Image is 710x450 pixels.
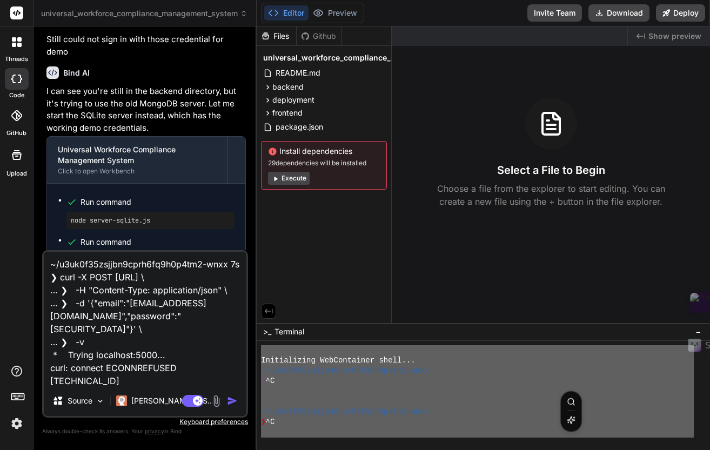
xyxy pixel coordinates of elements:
[261,417,265,427] span: ❯
[81,197,235,207] span: Run command
[497,163,605,178] h3: Select a File to Begin
[266,376,275,386] span: ^C
[131,395,212,406] p: [PERSON_NAME] 4 S..
[46,33,246,58] p: Still could not sign in with those credential for demo
[81,237,235,247] span: Run command
[693,323,704,340] button: −
[309,5,361,21] button: Preview
[272,108,303,118] span: frontend
[656,4,705,22] button: Deploy
[257,31,296,42] div: Files
[6,129,26,138] label: GitHub
[272,95,314,105] span: deployment
[695,326,701,337] span: −
[268,159,380,167] span: 29 dependencies will be installed
[8,414,26,433] img: settings
[47,137,227,183] button: Universal Workforce Compliance Management SystemClick to open Workbench
[9,91,24,100] label: code
[261,366,429,376] span: ~/u3uk0f35zsjjbn9cprh6fq9h0p4tm2-wnxx
[58,167,217,176] div: Click to open Workbench
[527,4,582,22] button: Invite Team
[145,428,164,434] span: privacy
[297,31,341,42] div: Github
[261,376,265,386] span: ❯
[96,397,105,406] img: Pick Models
[42,418,248,426] p: Keyboard preferences
[263,326,271,337] span: >_
[5,55,28,64] label: threads
[274,66,321,79] span: README.md
[274,326,304,337] span: Terminal
[42,426,248,436] p: Always double-check its answers. Your in Bind
[648,31,701,42] span: Show preview
[6,169,27,178] label: Upload
[430,182,672,208] p: Choose a file from the explorer to start editing. You can create a new file using the + button in...
[264,5,309,21] button: Editor
[68,395,92,406] p: Source
[263,52,470,63] span: universal_workforce_compliance_management_system
[274,120,324,133] span: package.json
[58,144,217,166] div: Universal Workforce Compliance Management System
[261,355,415,366] span: Initializing WebContainer shell...
[46,85,246,134] p: I can see you're still in the backend directory, but it's trying to use the old MongoDB server. L...
[41,8,247,19] span: universal_workforce_compliance_management_system
[71,216,230,225] pre: node server-sqlite.js
[268,146,380,157] span: Install dependencies
[227,395,238,406] img: icon
[268,172,310,185] button: Execute
[44,252,246,386] textarea: Get this error please fix it " Initializing WebContainer shell... ~/u3uk0f35zsjjbn9cprh6fq9h0p4tm...
[116,395,127,406] img: Claude 4 Sonnet
[210,395,223,407] img: attachment
[63,68,90,78] h6: Bind AI
[272,82,304,92] span: backend
[266,417,275,427] span: ^C
[261,407,429,417] span: ~/u3uk0f35zsjjbn9cprh6fq9h0p4tm2-wnxx
[588,4,649,22] button: Download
